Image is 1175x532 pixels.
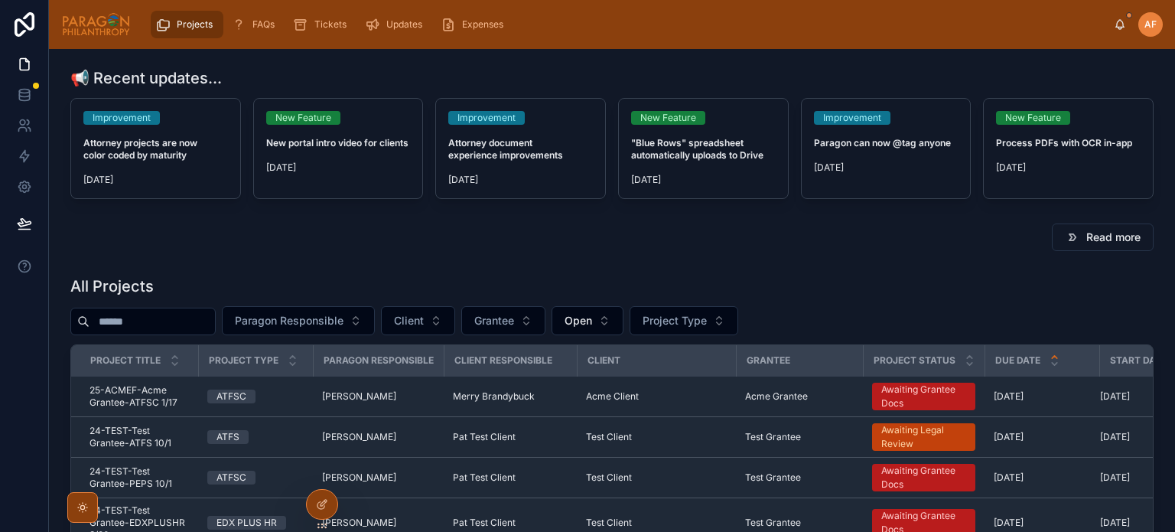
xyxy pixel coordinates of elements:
a: [PERSON_NAME] [322,390,435,403]
span: Pat Test Client [453,472,516,484]
a: New FeatureNew portal intro video for clients[DATE] [253,98,424,199]
span: Tickets [314,18,347,31]
span: [PERSON_NAME] [322,517,396,529]
span: Pat Test Client [453,517,516,529]
a: Pat Test Client [453,517,568,529]
a: Pat Test Client [453,431,568,443]
div: New Feature [1005,111,1061,125]
span: Due Date [995,354,1040,367]
button: Select Button [381,306,455,335]
span: [DATE] [994,390,1024,403]
span: [DATE] [996,162,1141,174]
span: AF [1144,18,1157,31]
span: Test Grantee [745,472,801,484]
a: Test Client [586,472,727,484]
strong: Paragon can now @tag anyone [814,137,951,149]
span: [PERSON_NAME] [322,472,396,484]
a: Test Grantee [745,517,854,529]
button: Select Button [630,306,738,335]
button: Select Button [461,306,545,335]
strong: Process PDFs with OCR in-app [996,137,1132,149]
span: Test Client [586,517,632,529]
a: ATFSC [207,390,304,403]
div: ATFSC [216,390,246,403]
a: [DATE] [994,431,1090,443]
span: Test Grantee [745,431,801,443]
span: 25-ACMEF-Acme Grantee-ATFSC 1/17 [90,384,189,409]
button: Select Button [222,306,375,335]
a: 24-TEST-Test Grantee-PEPS 10/1 [90,465,189,490]
a: Awaiting Grantee Docs [872,464,975,491]
span: Projects [177,18,213,31]
div: ATFS [216,430,239,444]
div: Awaiting Legal Review [881,423,966,451]
a: ATFSC [207,471,304,485]
span: [DATE] [83,174,228,186]
strong: "Blue Rows" spreadsheet automatically uploads to Drive [631,137,763,161]
a: [DATE] [994,517,1090,529]
a: [DATE] [994,390,1090,403]
a: ImprovementParagon can now @tag anyone[DATE] [801,98,972,199]
a: New FeatureProcess PDFs with OCR in-app[DATE] [983,98,1154,199]
a: [PERSON_NAME] [322,431,435,443]
span: Paragon Responsible [235,313,343,328]
span: [DATE] [994,517,1024,529]
div: New Feature [640,111,696,125]
span: Project Type [643,313,707,328]
a: Acme Grantee [745,390,854,403]
a: [PERSON_NAME] [322,472,435,484]
a: [DATE] [994,472,1090,484]
span: Updates [386,18,422,31]
a: Awaiting Grantee Docs [872,383,975,410]
button: Select Button [552,306,623,335]
a: Pat Test Client [453,472,568,484]
span: Project Title [90,354,161,367]
span: FAQs [252,18,275,31]
a: Acme Client [586,390,727,403]
div: ATFSC [216,471,246,485]
strong: Attorney projects are now color coded by maturity [83,137,200,161]
span: [DATE] [1100,431,1130,443]
span: Client [394,313,424,328]
a: Test Grantee [745,431,854,443]
span: Test Grantee [745,517,801,529]
a: ImprovementAttorney document experience improvements[DATE] [435,98,606,199]
span: Test Client [586,472,632,484]
div: Improvement [457,111,516,125]
div: Awaiting Grantee Docs [881,464,966,491]
h1: 📢 Recent updates... [70,67,222,89]
span: Read more [1086,230,1141,245]
a: ATFS [207,430,304,444]
div: Improvement [93,111,151,125]
span: Paragon Responsible [324,354,434,367]
a: Tickets [288,11,357,38]
span: Open [565,313,592,328]
span: [DATE] [994,472,1024,484]
a: Test Client [586,431,727,443]
a: 24-TEST-Test Grantee-ATFS 10/1 [90,425,189,449]
a: EDX PLUS HR [207,516,304,530]
div: Awaiting Grantee Docs [881,383,966,410]
span: [DATE] [1100,472,1130,484]
span: [DATE] [1100,390,1130,403]
div: EDX PLUS HR [216,516,277,530]
span: Start Date [1110,354,1167,367]
a: Projects [151,11,223,38]
span: [DATE] [631,174,776,186]
a: Test Client [586,517,727,529]
div: New Feature [275,111,331,125]
div: Improvement [823,111,881,125]
strong: New portal intro video for clients [266,137,408,149]
span: [DATE] [448,174,593,186]
span: Project Status [874,354,955,367]
a: Updates [360,11,433,38]
span: Merry Brandybuck [453,390,535,403]
img: App logo [61,12,131,37]
span: Acme Grantee [745,390,808,403]
span: [DATE] [1100,517,1130,529]
span: Grantee [474,313,514,328]
a: Expenses [436,11,514,38]
div: scrollable content [143,8,1114,41]
a: FAQs [226,11,285,38]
